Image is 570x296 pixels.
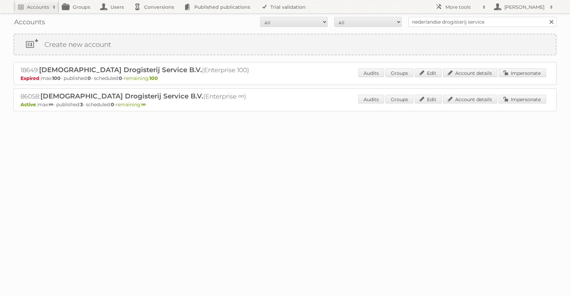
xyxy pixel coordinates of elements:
h2: Accounts [27,4,49,10]
span: [DEMOGRAPHIC_DATA] Drogisterij Service B.V. [39,66,202,74]
span: remaining: [116,101,146,108]
p: max: - published: - scheduled: - [21,101,549,108]
p: max: - published: - scheduled: - [21,75,549,81]
strong: 0 [119,75,122,81]
span: Expired [21,75,41,81]
strong: ∞ [49,101,53,108]
strong: ∞ [141,101,146,108]
a: Edit [415,68,442,77]
span: Active [21,101,38,108]
a: Account details [443,95,497,103]
span: remaining: [124,75,158,81]
a: Impersonate [499,68,546,77]
strong: 0 [88,75,91,81]
a: Audits [358,68,384,77]
strong: 0 [111,101,114,108]
h2: 18649: (Enterprise 100) [21,66,256,75]
h2: More tools [445,4,479,10]
a: Impersonate [499,95,546,103]
strong: 100 [149,75,158,81]
a: Create new account [14,34,556,55]
a: Groups [385,95,413,103]
a: Edit [415,95,442,103]
h2: 86058: (Enterprise ∞) [21,92,256,101]
a: Audits [358,95,384,103]
h2: [PERSON_NAME] [503,4,546,10]
a: Groups [385,68,413,77]
a: Account details [443,68,497,77]
span: [DEMOGRAPHIC_DATA] Drogisterij Service B.V. [40,92,203,100]
strong: 100 [52,75,61,81]
strong: 3 [80,101,83,108]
